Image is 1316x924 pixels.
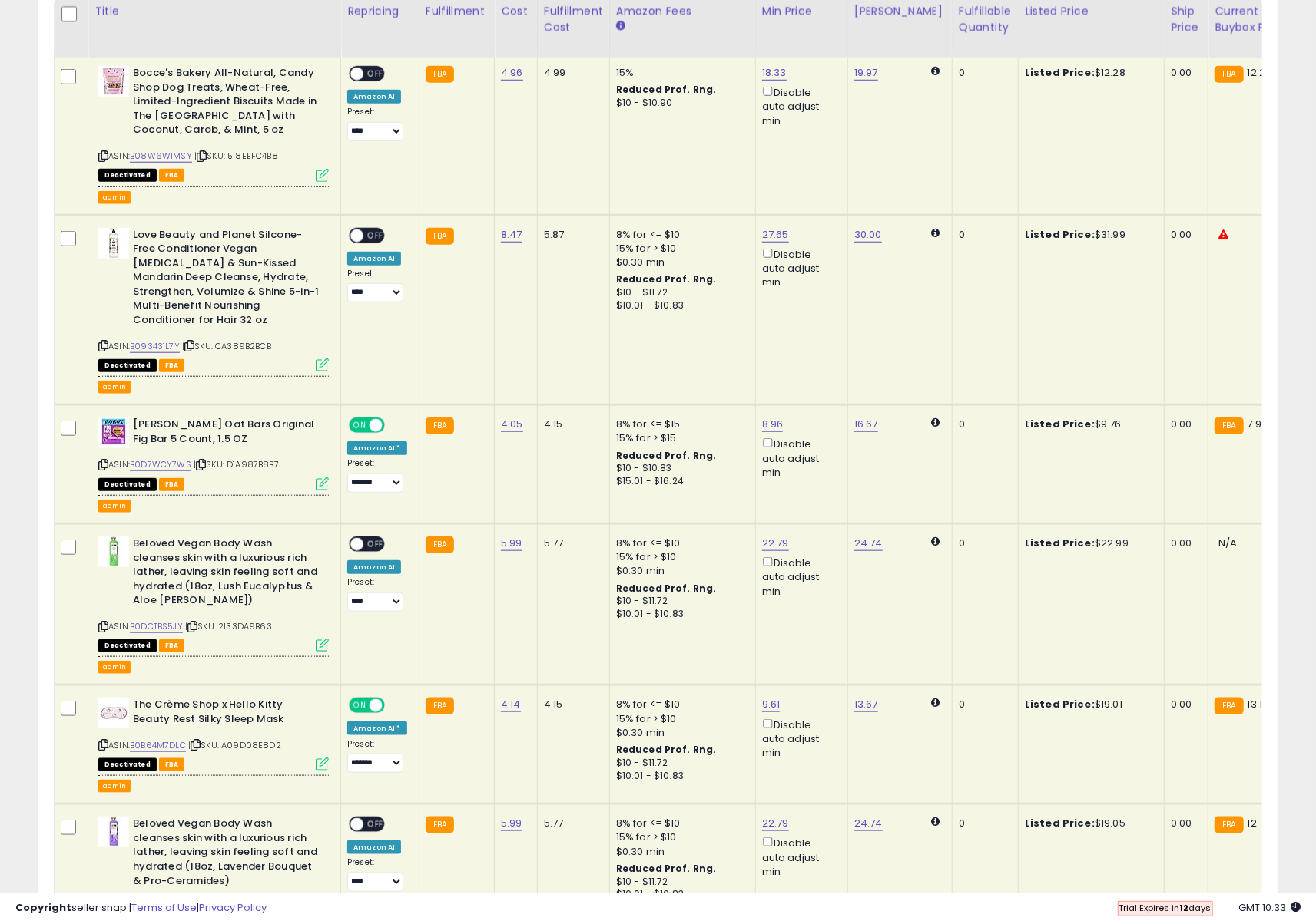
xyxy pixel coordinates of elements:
a: B0D7WCY7WS [130,458,191,471]
div: 8% for <= $10 [616,817,744,830]
small: FBA [426,817,454,833]
div: $10.01 - $10.83 [616,299,744,312]
div: 5.77 [544,817,598,830]
span: N/A [1218,536,1237,550]
span: | SKU: CA389B2BCB [182,340,271,352]
img: 41OtqHCrWqL._SL40_.jpg [98,66,129,97]
button: admin [98,500,131,513]
a: 19.97 [854,65,878,81]
span: 12.28 [1248,65,1272,80]
a: 22.79 [762,816,789,831]
div: Disable auto adjust min [762,246,836,290]
span: ON [350,699,370,712]
b: Reduced Prof. Rng. [616,743,717,756]
button: admin [98,381,131,394]
button: admin [98,661,131,674]
div: Amazon AI [347,252,401,266]
div: 8% for <= $10 [616,698,744,711]
small: FBA [426,417,454,434]
div: 8% for <= $10 [616,536,744,550]
a: B093431L7Y [130,340,180,353]
div: $10.01 - $10.83 [616,608,744,621]
div: Disable auto adjust min [762,554,836,599]
small: FBA [1215,817,1243,833]
b: Bocce's Bakery All-Natural, Candy Shop Dog Treats, Wheat-Free, Limited-Ingredient Biscuits Made i... [133,66,320,141]
a: 24.74 [854,536,883,551]
div: $19.01 [1025,698,1152,711]
small: Amazon Fees. [616,19,625,33]
a: 4.05 [501,417,523,432]
small: FBA [1215,66,1243,83]
b: [PERSON_NAME] Oat Bars Original Fig Bar 5 Count, 1.5 OZ [133,417,320,450]
div: Disable auto adjust min [762,435,836,480]
div: 15% for > $10 [616,712,744,726]
div: $10 - $10.83 [616,462,744,475]
div: $9.76 [1025,417,1152,431]
a: 5.99 [501,536,522,551]
span: OFF [363,818,388,831]
div: Amazon AI * [347,721,407,735]
a: 4.14 [501,697,521,712]
span: | SKU: A09D08E8D2 [188,739,281,751]
a: 13.67 [854,697,878,712]
div: Current Buybox Price [1215,3,1294,35]
span: 13.11 [1248,697,1266,711]
small: FBA [1215,417,1243,434]
div: 0 [959,417,1006,431]
div: [PERSON_NAME] [854,3,946,19]
a: 8.47 [501,227,522,243]
b: Beloved Vegan Body Wash cleanses skin with a luxurious rich lather, leaving skin feeling soft and... [133,817,320,892]
small: FBA [1215,698,1243,714]
div: seller snap | | [15,901,267,916]
small: FBA [426,536,454,553]
div: 8% for <= $15 [616,417,744,431]
div: 0.00 [1171,66,1196,80]
small: FBA [426,228,454,245]
small: FBA [426,698,454,714]
a: 16.67 [854,417,878,432]
img: 51uXIOl2k1L._SL40_.jpg [98,417,129,448]
a: 24.74 [854,816,883,831]
img: 31n2kyWi62L._SL40_.jpg [98,228,129,259]
div: Ship Price [1171,3,1202,35]
a: 27.65 [762,227,789,243]
a: B0B64M7DLC [130,739,186,752]
b: Listed Price: [1025,65,1095,80]
div: $12.28 [1025,66,1152,80]
div: $15.01 - $16.24 [616,475,744,488]
span: OFF [363,229,388,242]
div: 0 [959,536,1006,550]
a: Privacy Policy [199,900,267,915]
div: 0 [959,698,1006,711]
div: 0.00 [1171,698,1196,711]
div: Cost [501,3,531,19]
div: Disable auto adjust min [762,834,836,879]
b: Listed Price: [1025,536,1095,550]
div: Fulfillment Cost [544,3,603,35]
span: All listings that are unavailable for purchase on Amazon for any reason other than out-of-stock [98,478,157,491]
span: All listings that are unavailable for purchase on Amazon for any reason other than out-of-stock [98,758,157,771]
a: 8.96 [762,417,784,432]
span: | SKU: 518EEFC4B8 [194,150,278,162]
img: 31bIbOSLKgL._SL40_.jpg [98,536,129,567]
div: Amazon AI * [347,441,407,455]
div: $0.30 min [616,726,744,740]
div: 0.00 [1171,536,1196,550]
div: ASIN: [98,228,329,371]
div: $10 - $11.72 [616,757,744,770]
div: 5.87 [544,228,598,242]
div: Preset: [347,857,407,892]
a: 5.99 [501,816,522,831]
div: ASIN: [98,417,329,489]
span: OFF [363,538,388,551]
span: All listings that are unavailable for purchase on Amazon for any reason other than out-of-stock [98,169,157,182]
div: Preset: [347,107,407,141]
a: 4.96 [501,65,523,81]
div: 4.15 [544,698,598,711]
div: 0 [959,228,1006,242]
div: ASIN: [98,536,329,650]
div: Preset: [347,739,407,774]
span: | SKU: 2133DA9B63 [185,620,272,632]
span: | SKU: D1A987B8B7 [194,458,279,470]
img: 31Fv-7J5Q1L._SL40_.jpg [98,817,129,847]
